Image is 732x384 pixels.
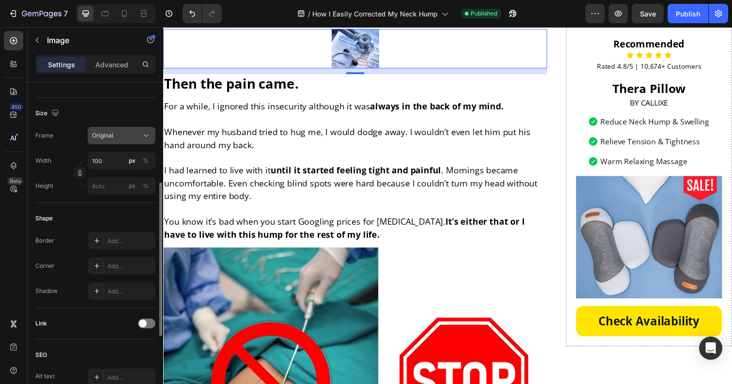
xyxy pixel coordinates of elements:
[88,152,155,169] input: px%
[47,34,129,46] p: Image
[88,127,155,144] button: Original
[35,319,47,328] div: Link
[183,4,222,23] div: Undo/Redo
[422,10,571,25] h2: Recommended
[423,33,570,47] p: Rated 4.8/5 | 10,674+ Customers
[699,337,722,360] div: Open Intercom Messenger
[126,155,138,167] button: %
[35,156,51,165] label: Width
[447,89,558,104] p: Reduce Neck Hump & Swelling
[1,127,391,179] p: I had learned to live with it . Mornings became uncomfortable. Even checking blind spots were har...
[109,140,284,152] strong: until it started feeling tight and painful
[422,152,571,277] img: gempages_490483624978678641-70dc6b3e-22da-490a-9398-df23843b1677.jpg
[129,156,136,165] div: px
[88,177,155,195] input: px%
[1,88,391,127] p: Whenever my husband tried to hug me, I would dodge away. I wouldn’t even let him put his hand aro...
[35,131,53,140] label: Frame
[7,177,23,185] div: Beta
[107,287,153,296] div: Add...
[129,182,136,190] div: px
[471,9,497,18] span: Published
[632,4,664,23] button: Save
[35,351,47,359] div: SEO
[668,4,708,23] button: Publish
[35,236,54,245] div: Border
[4,4,72,23] button: 7
[422,72,571,84] h2: BY CALLIXE
[445,289,548,312] p: Check Availability
[1,193,369,217] strong: It’s either that or I have to live with this hump for the rest of my life.
[143,182,149,190] div: %
[35,287,58,295] div: Shadow
[447,109,558,124] p: Relieve Tension & Tightness
[1,179,391,218] p: You know it’s bad when you start Googling prices for [MEDICAL_DATA].
[35,182,53,190] label: Height
[107,373,153,382] div: Add...
[312,9,438,19] span: How I Easily Corrected My Neck Hump
[447,129,558,145] p: Warm Relaxing Massage
[676,9,700,19] div: Publish
[35,372,55,381] div: Alt text
[35,214,53,223] div: Shape
[35,107,61,120] div: Size
[92,131,113,140] span: Original
[422,285,571,316] a: Check Availability
[211,75,347,87] strong: always in the back of my mind.
[35,261,55,270] div: Corner
[95,60,128,70] p: Advanced
[9,103,23,111] div: 450
[640,10,656,18] span: Save
[143,156,149,165] div: %
[107,237,153,246] div: Add...
[163,27,732,384] iframe: To enrich screen reader interactions, please activate Accessibility in Grammarly extension settings
[422,54,571,72] h2: Thera Pillow
[140,155,152,167] button: px
[126,180,138,192] button: %
[107,262,153,271] div: Add...
[140,180,152,192] button: px
[48,60,75,70] p: Settings
[308,9,310,19] span: /
[63,8,68,19] p: 7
